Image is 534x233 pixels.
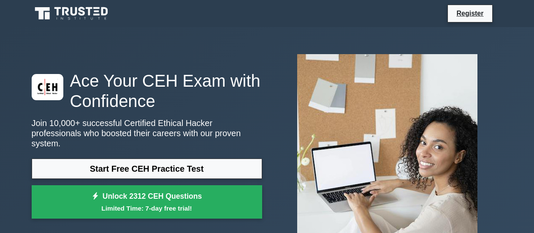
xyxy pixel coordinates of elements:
a: Start Free CEH Practice Test [32,159,262,179]
h1: Ace Your CEH Exam with Confidence [32,71,262,111]
p: Join 10,000+ successful Certified Ethical Hacker professionals who boosted their careers with our... [32,118,262,148]
small: Limited Time: 7-day free trial! [42,203,252,213]
a: Register [451,8,488,19]
a: Unlock 2312 CEH QuestionsLimited Time: 7-day free trial! [32,185,262,219]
